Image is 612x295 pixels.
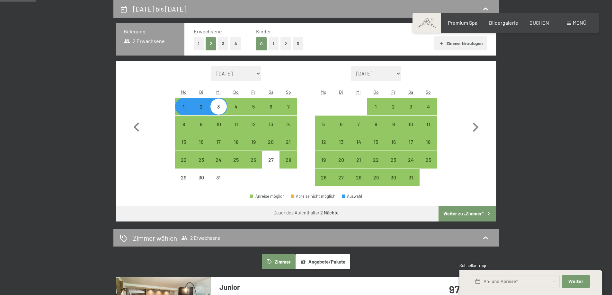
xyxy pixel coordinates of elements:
div: Wed Jan 21 2026 [350,151,367,168]
div: 28 [350,175,367,191]
button: 3 [218,37,229,50]
span: 2 Erwachsene [181,235,220,241]
div: Anreise möglich [279,133,297,151]
div: Dauer des Aufenthalts: [273,210,339,216]
span: Kinder [256,28,271,34]
div: Anreise nicht möglich [210,169,227,186]
button: 1 [269,37,279,50]
div: 3 [403,104,419,120]
div: Anreise möglich [350,116,367,133]
div: Anreise möglich [385,116,402,133]
div: Anreise möglich [367,151,385,168]
div: 29 [176,175,192,191]
div: Tue Jan 06 2026 [333,116,350,133]
div: Tue Dec 16 2025 [192,133,210,151]
div: Fri Jan 09 2026 [385,116,402,133]
div: Anreise möglich [350,151,367,168]
div: Fri Dec 05 2025 [245,98,262,115]
button: Angebote/Pakete [296,254,350,269]
div: 10 [210,122,226,138]
a: BUCHEN [529,20,549,26]
div: Anreise möglich [279,151,297,168]
div: Anreise möglich [192,133,210,151]
div: Sat Jan 24 2026 [402,151,420,168]
div: Mon Jan 12 2026 [315,133,332,151]
div: 2 [385,104,401,120]
button: 2 [280,37,291,50]
div: 17 [403,139,419,155]
div: 5 [315,122,332,138]
div: Sun Dec 28 2025 [279,151,297,168]
div: 29 [368,175,384,191]
div: Sun Jan 04 2026 [420,98,437,115]
div: Anreise möglich [250,194,285,198]
div: Tue Dec 02 2025 [192,98,210,115]
div: Mon Dec 15 2025 [175,133,192,151]
button: Weiter [562,275,590,288]
div: 16 [193,139,209,155]
abbr: Freitag [251,89,255,95]
div: Fri Jan 02 2026 [385,98,402,115]
div: Anreise möglich [420,133,437,151]
div: 9 [193,122,209,138]
div: Anreise möglich [402,151,420,168]
div: Anreise möglich [210,133,227,151]
div: 3 [210,104,226,120]
div: Anreise möglich [192,98,210,115]
div: Tue Dec 23 2025 [192,151,210,168]
div: Anreise möglich [262,98,279,115]
span: Erwachsene [194,28,222,34]
abbr: Mittwoch [216,89,221,95]
div: Anreise möglich [245,98,262,115]
div: Anreise möglich [279,116,297,133]
div: 16 [385,139,401,155]
div: 11 [420,122,436,138]
div: Sun Dec 14 2025 [279,116,297,133]
div: Anreise möglich [385,98,402,115]
div: 31 [210,175,226,191]
h3: Belegung [124,28,177,35]
h2: [DATE] bis [DATE] [133,5,186,13]
div: Mon Dec 08 2025 [175,116,192,133]
div: Anreise möglich [402,133,420,151]
abbr: Montag [181,89,187,95]
div: 26 [245,157,262,173]
div: Thu Dec 04 2025 [227,98,245,115]
div: Sun Jan 18 2026 [420,133,437,151]
div: Anreise möglich [262,133,279,151]
div: 10 [403,122,419,138]
div: Wed Dec 31 2025 [210,169,227,186]
h3: Junior [219,282,411,292]
div: Sun Dec 07 2025 [279,98,297,115]
div: Fri Dec 26 2025 [245,151,262,168]
div: Anreise möglich [315,116,332,133]
div: 9 [385,122,401,138]
button: Zimmer [262,254,295,269]
div: Tue Dec 30 2025 [192,169,210,186]
div: Anreise möglich [192,151,210,168]
button: 3 [293,37,304,50]
div: Anreise möglich [420,98,437,115]
span: Menü [573,20,586,26]
div: Thu Dec 18 2025 [227,133,245,151]
a: Premium Spa [448,20,477,26]
div: 22 [368,157,384,173]
div: Wed Jan 14 2026 [350,133,367,151]
div: Sat Dec 20 2025 [262,133,279,151]
button: Zimmer hinzufügen [434,36,487,50]
div: 30 [193,175,209,191]
span: Weiter [568,279,583,284]
div: Anreise möglich [385,133,402,151]
div: Fri Jan 16 2026 [385,133,402,151]
abbr: Dienstag [199,89,203,95]
button: Vorheriger Monat [127,66,146,187]
div: Sat Dec 27 2025 [262,151,279,168]
b: 2 Nächte [320,210,339,215]
div: 1 [368,104,384,120]
abbr: Sonntag [286,89,291,95]
div: 7 [350,122,367,138]
div: 13 [333,139,349,155]
abbr: Donnerstag [233,89,239,95]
